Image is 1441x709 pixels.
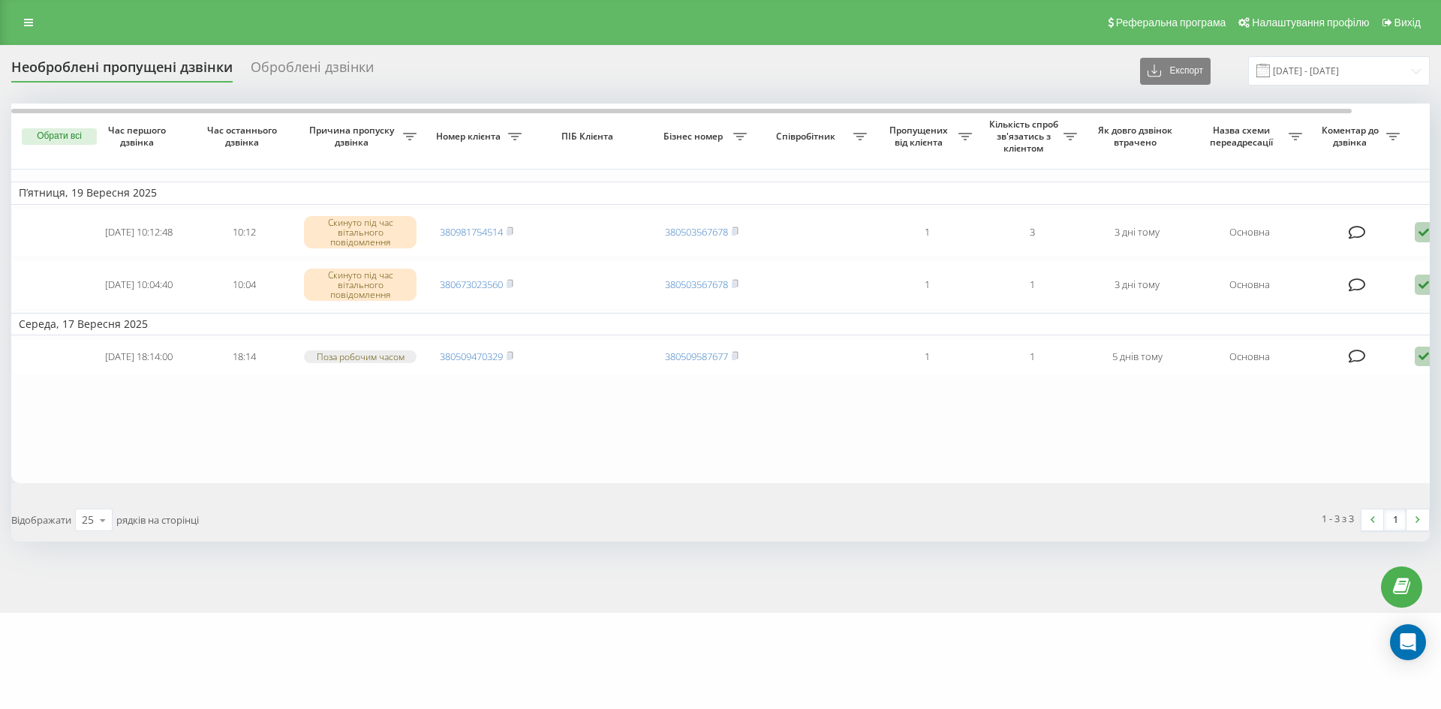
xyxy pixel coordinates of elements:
[874,260,979,310] td: 1
[304,350,417,363] div: Поза робочим часом
[203,125,284,148] span: Час останнього дзвінка
[304,125,403,148] span: Причина пропуску дзвінка
[86,260,191,310] td: [DATE] 10:04:40
[979,208,1085,257] td: 3
[665,225,728,239] a: 380503567678
[874,338,979,375] td: 1
[440,350,503,363] a: 380509470329
[1322,511,1354,526] div: 1 - 3 з 3
[191,208,296,257] td: 10:12
[98,125,179,148] span: Час першого дзвінка
[432,131,508,143] span: Номер клієнта
[762,131,853,143] span: Співробітник
[1390,624,1426,660] div: Open Intercom Messenger
[1190,338,1310,375] td: Основна
[1190,260,1310,310] td: Основна
[82,512,94,527] div: 25
[1197,125,1289,148] span: Назва схеми переадресації
[1252,17,1369,29] span: Налаштування профілю
[22,128,97,145] button: Обрати всі
[665,350,728,363] a: 380509587677
[979,260,1085,310] td: 1
[1097,125,1178,148] span: Як довго дзвінок втрачено
[1384,509,1406,530] a: 1
[116,513,199,527] span: рядків на сторінці
[882,125,958,148] span: Пропущених від клієнта
[304,269,417,302] div: Скинуто під час вітального повідомлення
[979,338,1085,375] td: 1
[665,278,728,291] a: 380503567678
[874,208,979,257] td: 1
[987,119,1063,154] span: Кількість спроб зв'язатись з клієнтом
[304,216,417,249] div: Скинуто під час вітального повідомлення
[1085,208,1190,257] td: 3 дні тому
[1140,58,1211,85] button: Експорт
[1317,125,1386,148] span: Коментар до дзвінка
[1116,17,1226,29] span: Реферальна програма
[11,59,233,83] div: Необроблені пропущені дзвінки
[1190,208,1310,257] td: Основна
[1085,338,1190,375] td: 5 днів тому
[86,208,191,257] td: [DATE] 10:12:48
[11,513,71,527] span: Відображати
[251,59,374,83] div: Оброблені дзвінки
[440,225,503,239] a: 380981754514
[191,260,296,310] td: 10:04
[1085,260,1190,310] td: 3 дні тому
[440,278,503,291] a: 380673023560
[86,338,191,375] td: [DATE] 18:14:00
[542,131,636,143] span: ПІБ Клієнта
[657,131,733,143] span: Бізнес номер
[191,338,296,375] td: 18:14
[1394,17,1421,29] span: Вихід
